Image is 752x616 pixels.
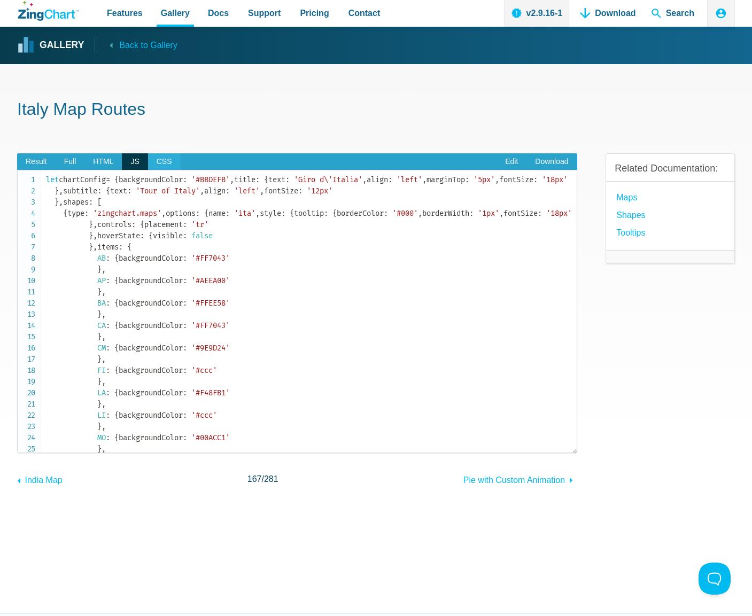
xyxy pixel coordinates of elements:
[191,388,230,397] span: '#F48FB1'
[191,321,230,330] span: '#FF7043'
[183,321,187,330] span: :
[106,254,110,263] span: :
[102,400,106,409] span: ,
[106,411,110,420] span: :
[97,310,102,319] span: }
[97,332,102,341] span: }
[226,209,230,218] span: :
[84,153,122,170] span: HTML
[497,153,526,170] a: Edit
[294,175,362,184] span: 'Giro d\'Italia'
[247,474,262,484] span: 167
[97,366,106,375] span: FI
[191,411,217,420] span: '#ccc'
[191,175,230,184] span: '#BBDEFB'
[63,209,67,218] span: {
[102,310,106,319] span: ,
[200,186,204,196] span: ,
[97,388,106,397] span: LA
[616,225,645,240] a: Tooltips
[102,287,106,297] span: ,
[89,198,93,207] span: :
[106,299,110,308] span: :
[97,276,106,285] span: AP
[106,321,110,330] span: :
[106,186,110,196] span: {
[93,220,97,229] span: ,
[89,243,93,252] span: }
[615,162,726,175] h3: Related Documentation:
[131,220,136,229] span: :
[97,433,106,442] span: MO
[463,475,565,485] span: Pie with Custom Animation
[114,321,119,330] span: {
[499,209,503,218] span: ,
[17,470,63,487] a: India Map
[114,411,119,420] span: {
[17,98,735,122] h1: Italy Map Routes
[183,299,187,308] span: :
[324,209,328,218] span: :
[106,276,110,285] span: :
[191,366,217,375] span: '#ccc'
[191,433,230,442] span: '#00ACC1'
[538,209,542,218] span: :
[114,299,119,308] span: {
[102,355,106,364] span: ,
[56,153,85,170] span: Full
[422,175,427,184] span: ,
[114,433,119,442] span: {
[18,37,84,53] a: Gallery
[474,175,495,184] span: '5px'
[97,422,102,431] span: }
[149,231,153,240] span: {
[97,198,102,207] span: [
[107,6,143,20] span: Features
[183,254,187,263] span: :
[183,175,187,184] span: :
[93,243,97,252] span: ,
[230,175,234,184] span: ,
[114,175,119,184] span: {
[97,287,102,297] span: }
[533,175,538,184] span: :
[97,321,106,330] span: CA
[191,231,213,240] span: false
[114,276,119,285] span: {
[699,563,731,595] iframe: Toggle Customer Support
[93,209,161,218] span: 'zingchart.maps'
[255,175,260,184] span: :
[248,6,281,20] span: Support
[204,209,208,218] span: {
[234,209,255,218] span: 'ita'
[40,41,84,50] strong: Gallery
[247,472,278,486] span: /
[264,474,278,484] span: 281
[183,411,187,420] span: :
[17,153,56,170] span: Result
[234,186,260,196] span: 'left'
[281,209,285,218] span: :
[348,6,381,20] span: Contact
[290,209,294,218] span: {
[526,153,577,170] a: Download
[191,220,208,229] span: 'tr'
[97,400,102,409] span: }
[307,186,332,196] span: '12px'
[97,186,102,196] span: :
[102,265,106,274] span: ,
[362,175,367,184] span: ,
[25,475,62,485] span: India Map
[97,344,106,353] span: CM
[397,175,422,184] span: 'left'
[102,332,106,341] span: ,
[106,433,110,442] span: :
[119,38,177,52] span: Back to Gallery
[264,175,268,184] span: {
[332,209,337,218] span: {
[102,422,106,431] span: ,
[191,276,230,285] span: '#AEEA00'
[97,445,102,454] span: }
[114,344,119,353] span: {
[542,175,568,184] span: '18px'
